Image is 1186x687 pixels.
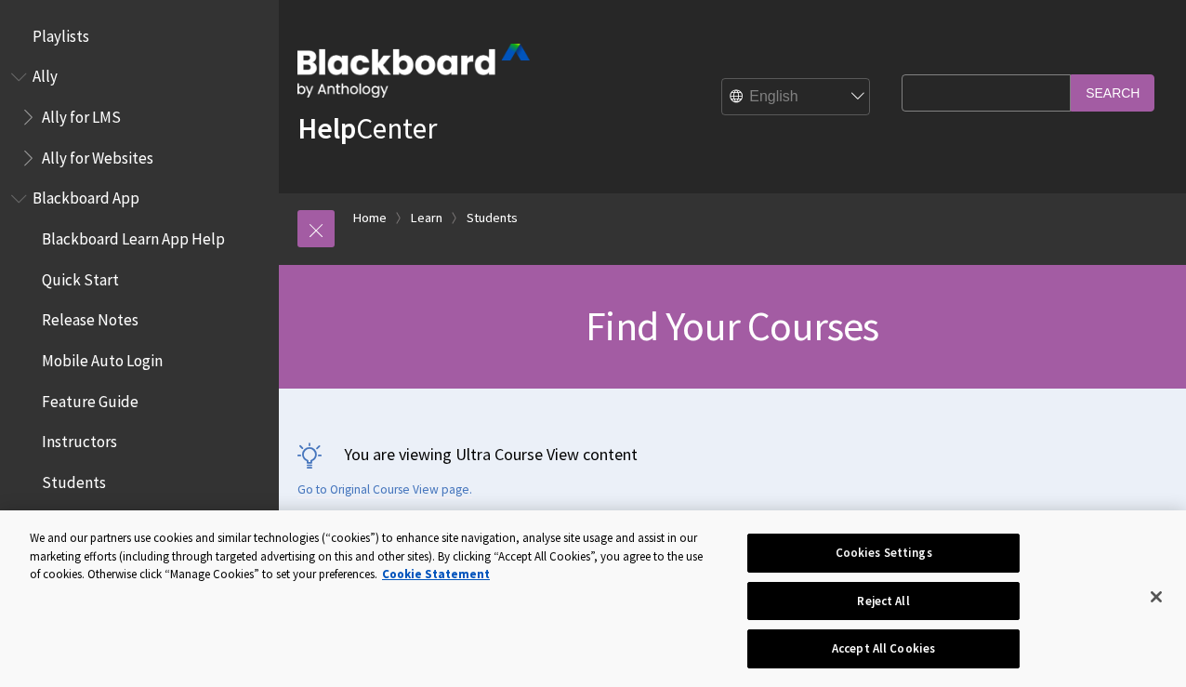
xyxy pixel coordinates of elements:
span: Feature Guide [42,386,138,411]
button: Accept All Cookies [747,629,1021,668]
span: Blackboard Learn App Help [42,223,225,248]
nav: Book outline for Anthology Ally Help [11,61,268,174]
a: More information about your privacy, opens in a new tab [382,566,490,582]
span: Quick Start [42,264,119,289]
span: Playlists [33,20,89,46]
span: Release Notes [42,305,138,330]
button: Reject All [747,582,1021,621]
button: Close [1136,576,1177,617]
span: Activity Stream [42,508,146,533]
span: Blackboard App [33,183,139,208]
span: Instructors [42,427,117,452]
strong: Help [297,110,356,147]
div: We and our partners use cookies and similar technologies (“cookies”) to enhance site navigation, ... [30,529,712,584]
span: Students [42,467,106,492]
img: Blackboard by Anthology [297,44,530,98]
span: Ally for LMS [42,101,121,126]
span: Mobile Auto Login [42,345,163,370]
a: Students [467,206,518,230]
a: Learn [411,206,442,230]
select: Site Language Selector [722,79,871,116]
a: Go to Original Course View page. [297,482,472,498]
span: Find Your Courses [586,300,878,351]
button: Cookies Settings [747,534,1021,573]
span: Ally [33,61,58,86]
nav: Book outline for Playlists [11,20,268,52]
a: Home [353,206,387,230]
span: Ally for Websites [42,142,153,167]
input: Search [1071,74,1154,111]
p: You are viewing Ultra Course View content [297,443,1167,466]
a: HelpCenter [297,110,437,147]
